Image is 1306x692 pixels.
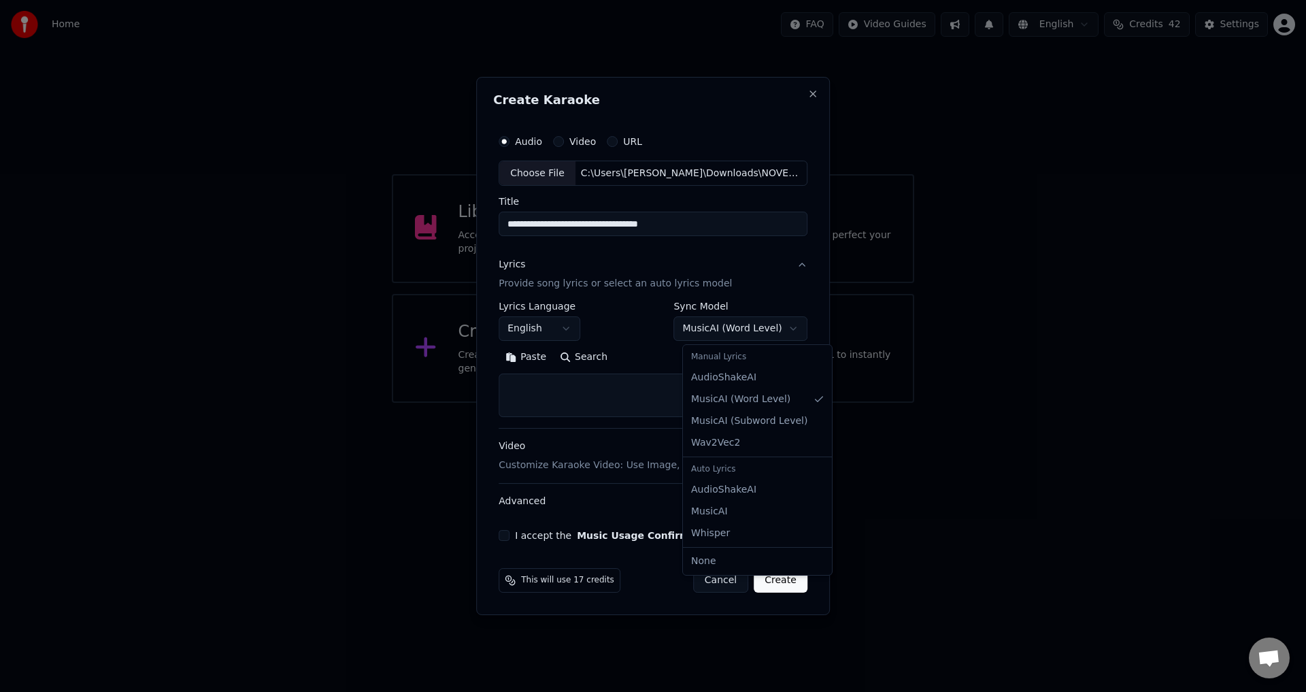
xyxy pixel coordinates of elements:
[686,460,829,479] div: Auto Lyrics
[691,436,740,450] span: Wav2Vec2
[691,527,730,540] span: Whisper
[691,371,756,384] span: AudioShakeAI
[691,483,756,497] span: AudioShakeAI
[691,393,790,406] span: MusicAI ( Word Level )
[691,555,716,568] span: None
[691,505,728,518] span: MusicAI
[686,348,829,367] div: Manual Lyrics
[691,414,807,428] span: MusicAI ( Subword Level )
